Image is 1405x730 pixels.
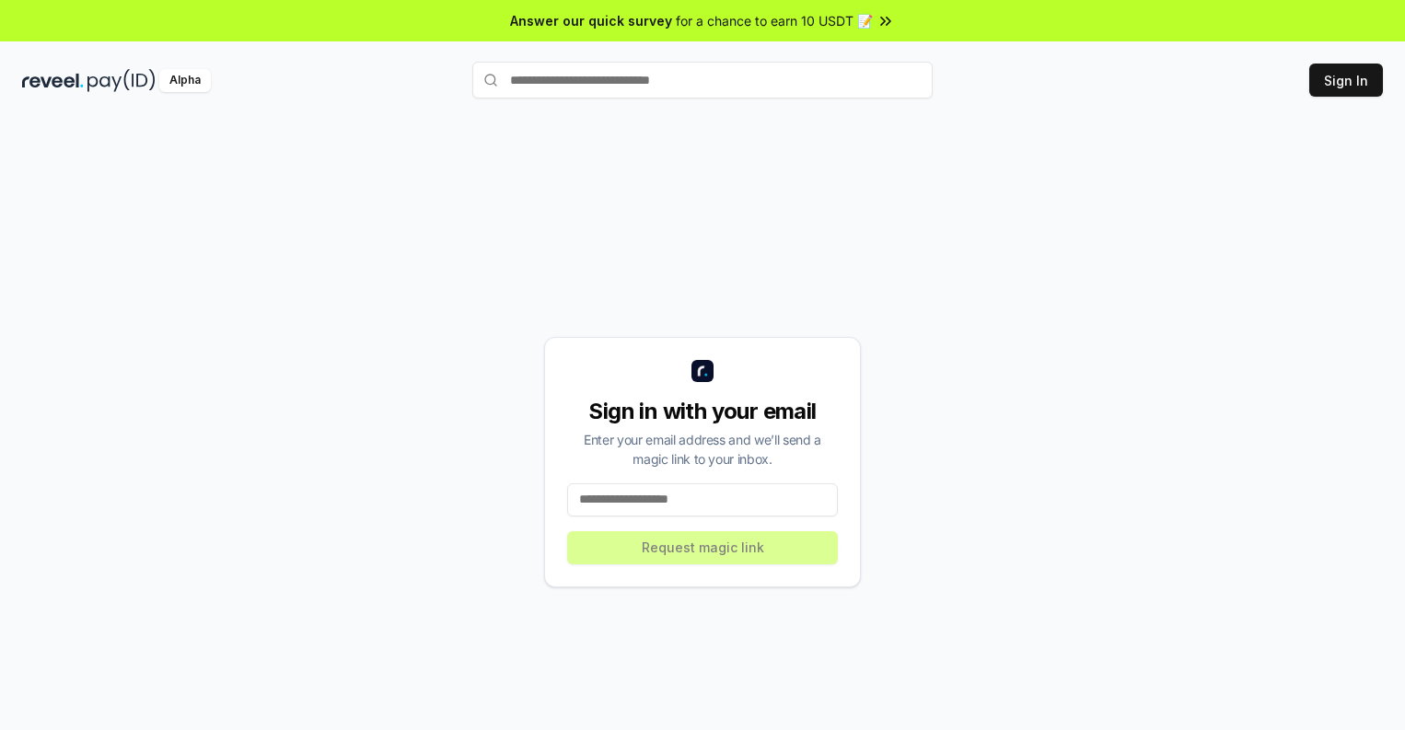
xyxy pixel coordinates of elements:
[676,11,873,30] span: for a chance to earn 10 USDT 📝
[691,360,714,382] img: logo_small
[22,69,84,92] img: reveel_dark
[87,69,156,92] img: pay_id
[510,11,672,30] span: Answer our quick survey
[567,430,838,469] div: Enter your email address and we’ll send a magic link to your inbox.
[159,69,211,92] div: Alpha
[567,397,838,426] div: Sign in with your email
[1309,64,1383,97] button: Sign In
